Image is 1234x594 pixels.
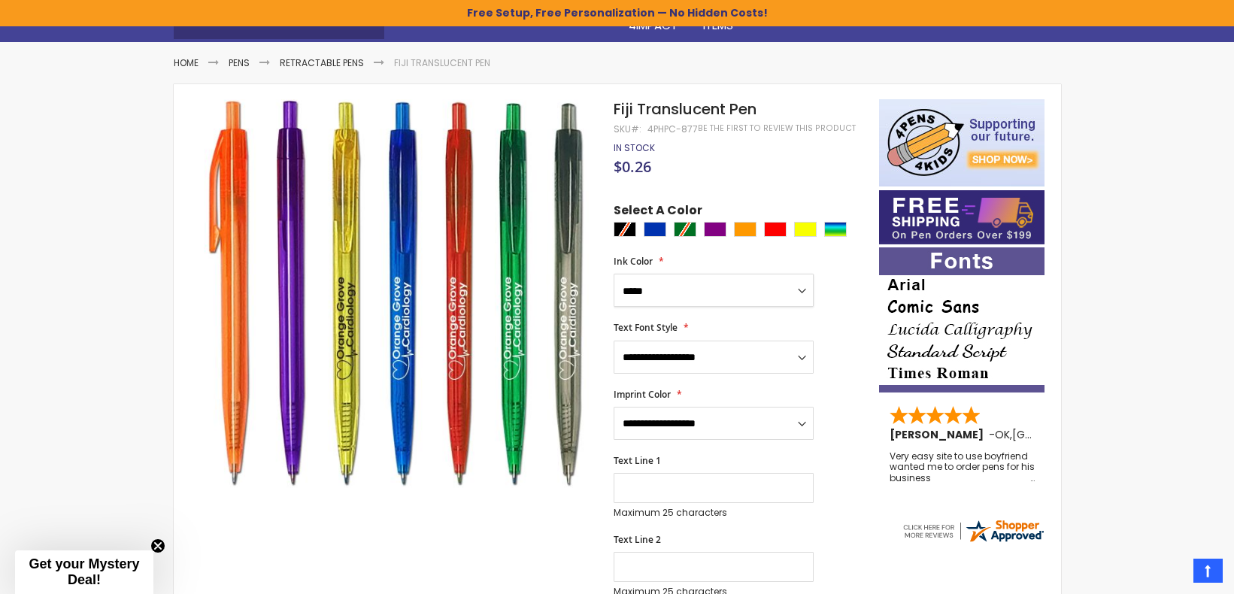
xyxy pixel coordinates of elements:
span: Ink Color [614,255,653,268]
div: Assorted [824,222,847,237]
div: Get your Mystery Deal!Close teaser [15,550,153,594]
span: [PERSON_NAME] [890,427,989,442]
span: Select A Color [614,202,702,223]
a: Home [174,56,199,69]
span: In stock [614,141,655,154]
img: Free shipping on orders over $199 [879,190,1045,244]
span: Get your Mystery Deal! [29,556,139,587]
div: Yellow [794,222,817,237]
div: Orange [734,222,756,237]
div: Red [764,222,787,237]
span: - , [989,427,1123,442]
div: 4PHPC-877 [647,123,698,135]
div: Availability [614,142,655,154]
div: Purple [704,222,726,237]
div: Blue [644,222,666,237]
a: 4pens.com certificate URL [901,535,1045,547]
button: Close teaser [150,538,165,553]
a: Pens [229,56,250,69]
span: $0.26 [614,156,651,177]
p: Maximum 25 characters [614,507,814,519]
a: Be the first to review this product [698,123,856,134]
span: Text Line 2 [614,533,661,546]
strong: SKU [614,123,641,135]
span: Imprint Color [614,388,671,401]
span: Text Line 1 [614,454,661,467]
div: Very easy site to use boyfriend wanted me to order pens for his business [890,451,1035,483]
img: Fiji Translucent Pen [203,98,593,488]
img: 4pens.com widget logo [901,517,1045,544]
span: Fiji Translucent Pen [614,98,756,120]
li: Fiji Translucent Pen [394,57,490,69]
img: font-personalization-examples [879,247,1045,392]
iframe: Google Customer Reviews [1110,553,1234,594]
span: OK [995,427,1010,442]
span: Text Font Style [614,321,678,334]
img: 4pens 4 kids [879,99,1045,186]
a: Retractable Pens [280,56,364,69]
span: [GEOGRAPHIC_DATA] [1012,427,1123,442]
